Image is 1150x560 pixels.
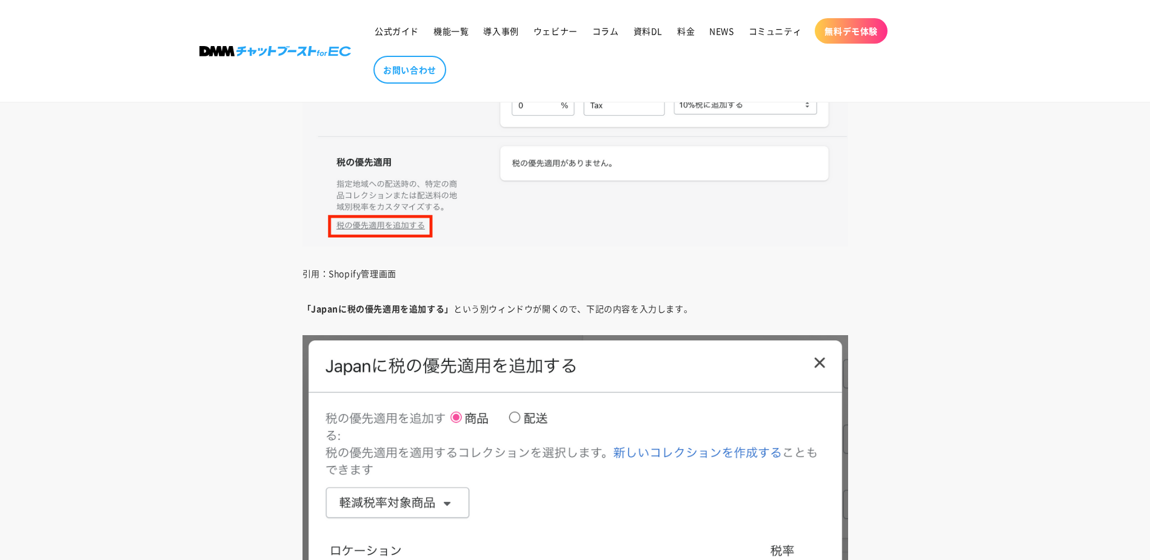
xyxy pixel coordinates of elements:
a: 公式ガイド [367,18,426,44]
span: 導入事例 [483,25,518,36]
a: コラム [585,18,626,44]
a: コミュニティ [741,18,809,44]
span: お問い合わせ [383,64,436,75]
a: NEWS [702,18,741,44]
a: 機能一覧 [426,18,476,44]
a: 資料DL [626,18,670,44]
span: 資料DL [634,25,663,36]
span: コラム [592,25,619,36]
span: 公式ガイド [375,25,419,36]
a: ウェビナー [526,18,585,44]
span: 料金 [677,25,695,36]
a: 料金 [670,18,702,44]
img: 株式会社DMM Boost [199,46,351,56]
p: 引用：Shopify管理画面 [303,265,848,282]
p: という別ウィンドウが開くので、下記の内容を入力します。 [303,300,848,317]
span: コミュニティ [749,25,802,36]
span: NEWS [709,25,734,36]
a: 無料デモ体験 [815,18,888,44]
span: ウェビナー [533,25,578,36]
strong: 「Japanに税の優先適用を追加する」 [303,302,453,315]
a: 導入事例 [476,18,526,44]
span: 機能一覧 [433,25,469,36]
a: お問い合わせ [373,56,446,84]
span: 無料デモ体験 [824,25,878,36]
